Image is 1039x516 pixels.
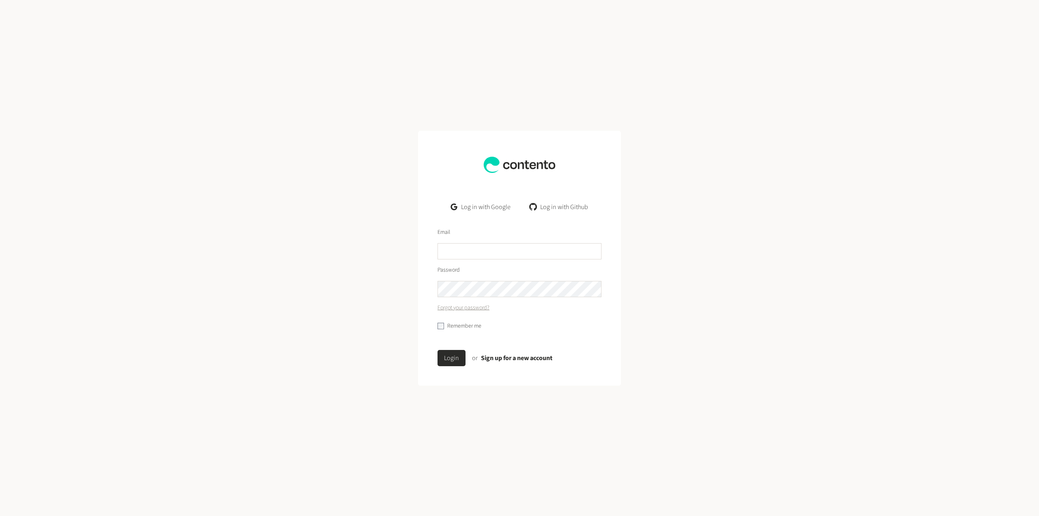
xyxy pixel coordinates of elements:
label: Remember me [447,322,481,330]
span: or [472,354,478,363]
label: Email [438,228,450,237]
a: Log in with Google [444,199,517,215]
label: Password [438,266,460,274]
a: Log in with Github [524,199,595,215]
a: Forgot your password? [438,304,489,312]
a: Sign up for a new account [481,354,552,363]
button: Login [438,350,466,366]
